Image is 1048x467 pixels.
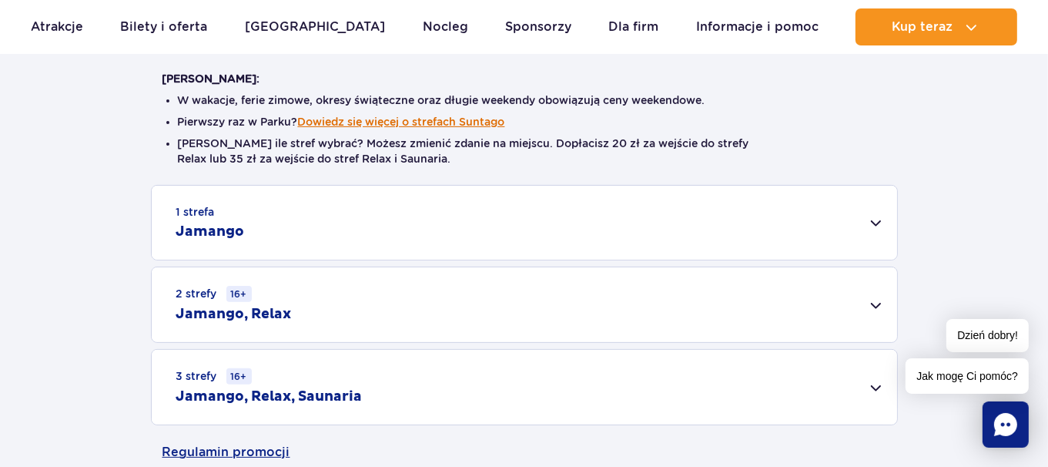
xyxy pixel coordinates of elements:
h2: Jamango [176,223,245,241]
button: Kup teraz [855,8,1017,45]
a: Sponsorzy [505,8,571,45]
strong: [PERSON_NAME]: [162,72,260,85]
a: Dla firm [608,8,658,45]
small: 1 strefa [176,204,215,220]
span: Jak mogę Ci pomóc? [906,358,1029,394]
a: [GEOGRAPHIC_DATA] [245,8,386,45]
small: 3 strefy [176,368,252,385]
a: Informacje i pomoc [696,8,819,45]
div: Chat [983,401,1029,448]
small: 2 strefy [176,286,252,302]
li: Pierwszy raz w Parku? [178,114,871,129]
button: Dowiedz się więcej o strefach Suntago [298,116,505,128]
h2: Jamango, Relax, Saunaria [176,388,363,406]
a: Atrakcje [31,8,83,45]
span: Dzień dobry! [946,319,1029,352]
a: Bilety i oferta [120,8,207,45]
small: 16+ [226,368,252,385]
span: Kup teraz [892,20,953,34]
h2: Jamango, Relax [176,305,292,324]
li: W wakacje, ferie zimowe, okresy świąteczne oraz długie weekendy obowiązują ceny weekendowe. [178,92,871,108]
small: 16+ [226,286,252,302]
a: Nocleg [423,8,468,45]
li: [PERSON_NAME] ile stref wybrać? Możesz zmienić zdanie na miejscu. Dopłacisz 20 zł za wejście do s... [178,136,871,166]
